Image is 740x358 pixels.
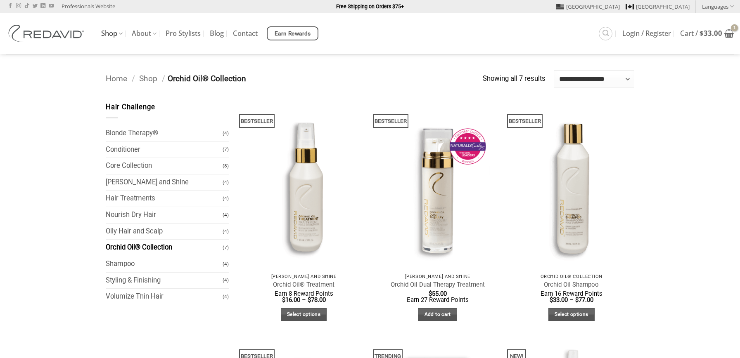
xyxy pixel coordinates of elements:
[509,102,635,269] img: REDAVID Orchid Oil Shampoo
[139,74,157,83] a: Shop
[106,256,223,272] a: Shampoo
[275,29,311,38] span: Earn Rewards
[106,207,223,223] a: Nourish Dry Hair
[680,24,734,42] a: View cart
[223,290,229,304] span: (4)
[513,274,631,279] p: Orchid Oil® Collection
[210,26,224,41] a: Blog
[132,74,135,83] span: /
[700,28,722,38] bdi: 33.00
[483,73,546,85] p: Showing all 7 results
[106,125,223,141] a: Blonde Therapy®
[308,296,326,304] bdi: 78.00
[541,290,602,297] span: Earn 16 Reward Points
[599,27,612,40] a: Search
[223,273,229,287] span: (4)
[223,175,229,190] span: (4)
[282,296,300,304] bdi: 16.00
[106,174,223,191] a: [PERSON_NAME] and Shine
[700,28,704,38] span: $
[391,281,485,289] a: Orchid Oil Dual Therapy Treatment
[106,158,223,174] a: Core Collection
[429,290,447,297] bdi: 55.00
[106,73,483,85] nav: Breadcrumb
[282,296,285,304] span: $
[166,26,201,41] a: Pro Stylists
[275,290,333,297] span: Earn 8 Reward Points
[162,74,165,83] span: /
[554,71,634,87] select: Shop order
[132,26,157,42] a: About
[302,296,306,304] span: –
[375,102,500,269] img: REDAVID Orchid Oil Dual Therapy ~ Award Winning Curl Care
[622,26,671,41] a: Login / Register
[16,3,21,9] a: Follow on Instagram
[8,3,13,9] a: Follow on Facebook
[569,296,574,304] span: –
[223,191,229,206] span: (4)
[223,126,229,141] span: (4)
[223,142,229,157] span: (7)
[223,208,229,222] span: (4)
[550,296,568,304] bdi: 33.00
[267,26,318,40] a: Earn Rewards
[223,159,229,173] span: (8)
[245,274,363,279] p: [PERSON_NAME] and Shine
[336,3,404,9] strong: Free Shipping on Orders $75+
[6,25,89,42] img: REDAVID Salon Products | United States
[106,103,155,111] span: Hair Challenge
[40,3,45,9] a: Follow on LinkedIn
[49,3,54,9] a: Follow on YouTube
[429,290,432,297] span: $
[106,240,223,256] a: Orchid Oil® Collection
[106,191,223,207] a: Hair Treatments
[379,274,496,279] p: [PERSON_NAME] and Shine
[622,30,671,37] span: Login / Register
[575,296,593,304] bdi: 77.00
[106,289,223,305] a: Volumize Thin Hair
[680,30,722,37] span: Cart /
[702,0,734,12] a: Languages
[281,308,327,321] a: Select options for “Orchid Oil® Treatment”
[575,296,579,304] span: $
[548,308,595,321] a: Select options for “Orchid Oil Shampoo”
[308,296,311,304] span: $
[101,26,123,42] a: Shop
[106,142,223,158] a: Conditioner
[550,296,553,304] span: $
[241,102,367,269] img: REDAVID Orchid Oil Treatment 90ml
[223,257,229,271] span: (4)
[556,0,620,13] a: [GEOGRAPHIC_DATA]
[106,224,223,240] a: Oily Hair and Scalp
[223,240,229,255] span: (7)
[233,26,258,41] a: Contact
[626,0,690,13] a: [GEOGRAPHIC_DATA]
[106,74,127,83] a: Home
[418,308,457,321] a: Add to cart: “Orchid Oil Dual Therapy Treatment”
[33,3,38,9] a: Follow on Twitter
[407,296,469,304] span: Earn 27 Reward Points
[106,273,223,289] a: Styling & Finishing
[223,224,229,239] span: (4)
[273,281,334,289] a: Orchid Oil® Treatment
[24,3,29,9] a: Follow on TikTok
[544,281,599,289] a: Orchid Oil Shampoo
